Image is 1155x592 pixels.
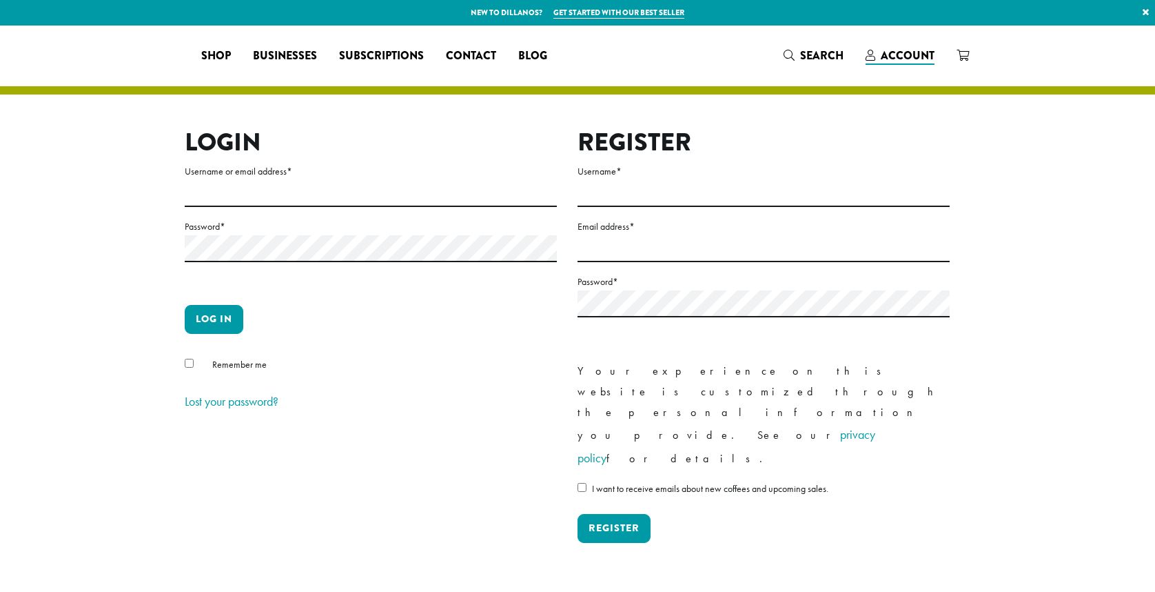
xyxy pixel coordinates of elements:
[212,358,267,371] span: Remember me
[185,305,243,334] button: Log in
[577,426,875,466] a: privacy policy
[518,48,547,65] span: Blog
[577,514,651,543] button: Register
[577,273,950,290] label: Password
[190,45,242,67] a: Shop
[253,48,317,65] span: Businesses
[201,48,231,65] span: Shop
[773,44,855,67] a: Search
[553,7,684,19] a: Get started with our best seller
[592,482,828,495] span: I want to receive emails about new coffees and upcoming sales.
[577,163,950,180] label: Username
[446,48,496,65] span: Contact
[800,48,844,63] span: Search
[185,393,278,409] a: Lost your password?
[881,48,934,63] span: Account
[185,128,557,157] h2: Login
[577,361,950,470] p: Your experience on this website is customized through the personal information you provide. See o...
[577,218,950,235] label: Email address
[577,483,586,492] input: I want to receive emails about new coffees and upcoming sales.
[185,218,557,235] label: Password
[339,48,424,65] span: Subscriptions
[185,163,557,180] label: Username or email address
[577,128,950,157] h2: Register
